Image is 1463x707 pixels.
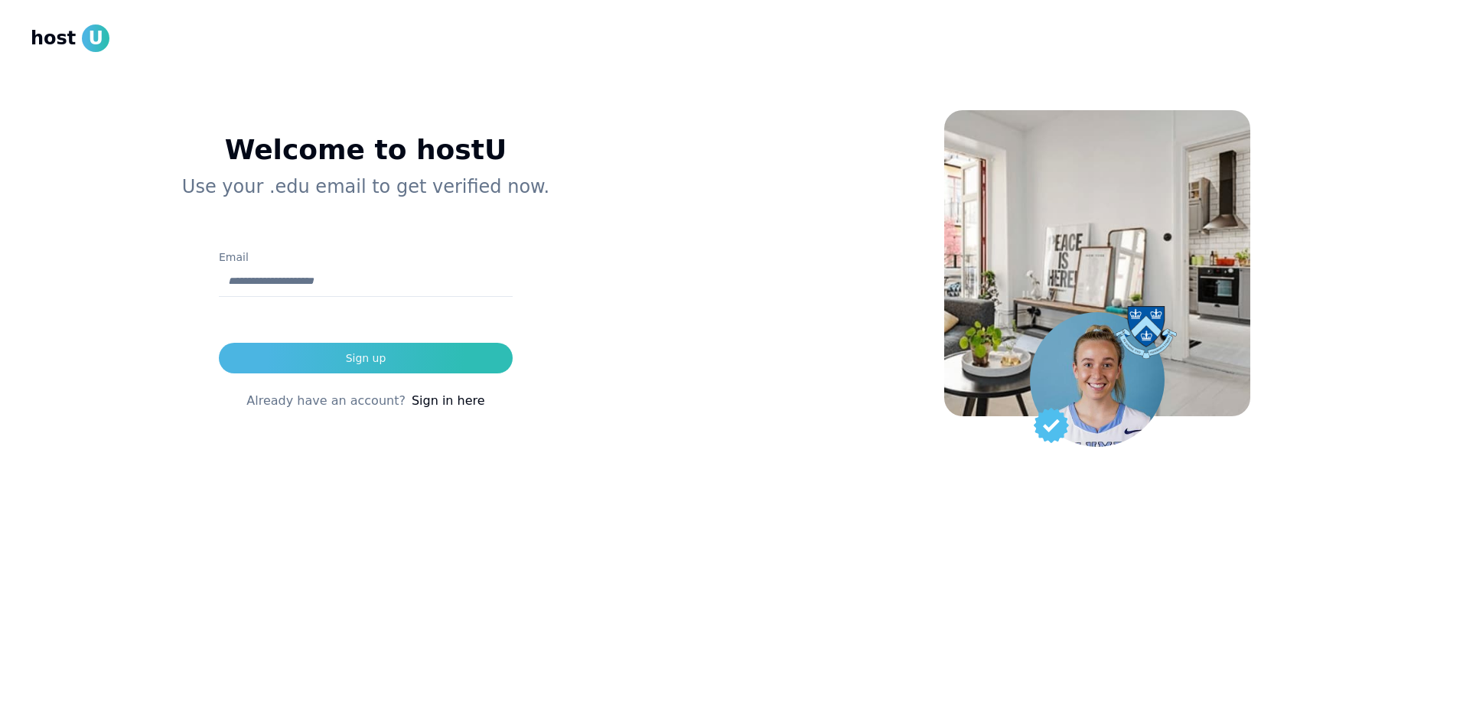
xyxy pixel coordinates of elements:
h1: Welcome to hostU [55,135,676,165]
span: Already have an account? [246,392,406,410]
img: House Background [944,110,1250,416]
span: host [31,26,76,50]
img: Student [1030,312,1165,447]
img: Columbia university [1116,306,1177,359]
button: Sign up [219,343,513,373]
div: Sign up [346,350,386,366]
span: U [82,24,109,52]
label: Email [219,251,249,263]
a: Sign in here [412,392,485,410]
a: hostU [31,24,109,52]
p: Use your .edu email to get verified now. [55,174,676,199]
